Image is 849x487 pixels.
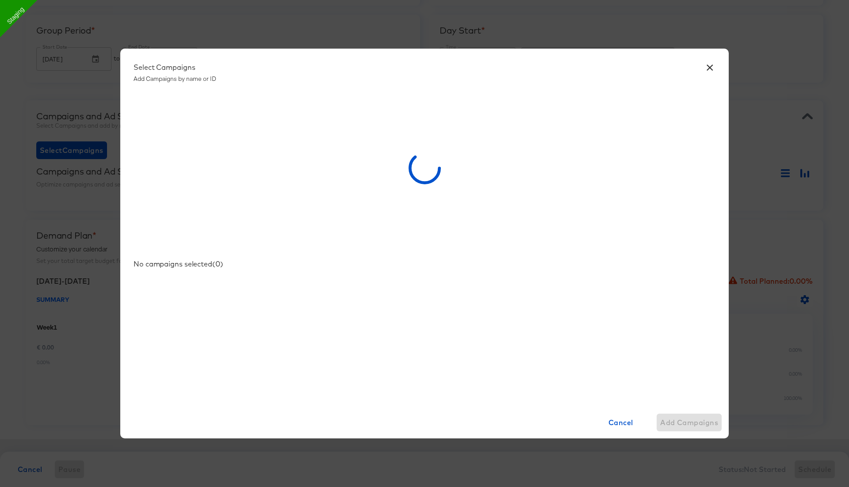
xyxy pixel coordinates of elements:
span: Cancel [592,416,650,429]
div: Add Campaigns by name or ID [134,63,715,83]
div: Select Campaigns [134,63,715,72]
button: × [702,57,718,73]
div: No campaigns selected ( 0 ) [134,259,715,268]
button: Cancel [588,414,653,431]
